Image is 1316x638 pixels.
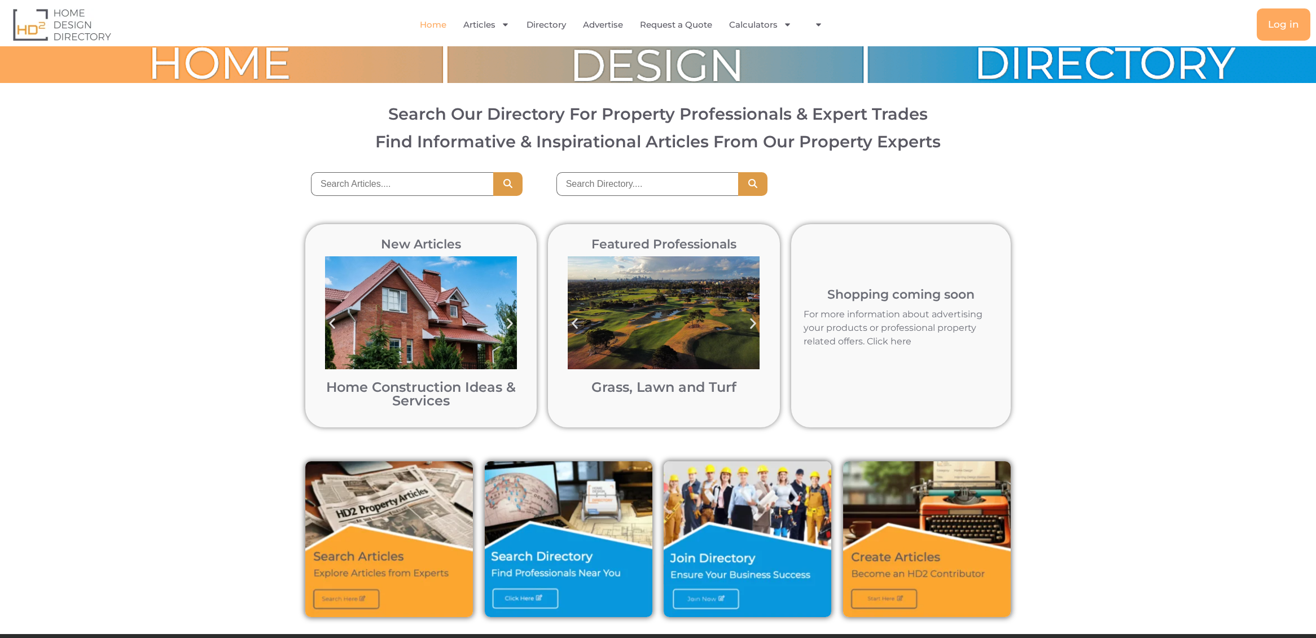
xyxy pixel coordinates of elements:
[556,172,739,196] input: Search Directory....
[24,133,1292,150] h3: Find Informative & Inspirational Articles From Our Property Experts
[591,379,736,395] a: Grass, Lawn and Turf
[738,172,767,196] button: Search
[1257,8,1310,41] a: Log in
[420,12,446,38] a: Home
[562,238,765,251] h2: Featured Professionals
[1268,20,1299,29] span: Log in
[493,172,523,196] button: Search
[319,251,523,413] div: 1 / 12
[497,311,523,337] div: Next slide
[463,12,510,38] a: Articles
[326,379,516,409] a: Home Construction Ideas & Services
[266,12,984,38] nav: Menu
[527,12,566,38] a: Directory
[562,311,587,337] div: Previous slide
[562,251,765,413] div: 1 / 12
[640,12,712,38] a: Request a Quote
[311,172,493,196] input: Search Articles....
[729,12,792,38] a: Calculators
[319,238,523,251] h2: New Articles
[740,311,766,337] div: Next slide
[24,106,1292,122] h2: Search Our Directory For Property Professionals & Expert Trades
[583,12,623,38] a: Advertise
[568,256,760,369] img: Bonnie Doon Golf Club in Sydney post turf pigment
[319,311,345,337] div: Previous slide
